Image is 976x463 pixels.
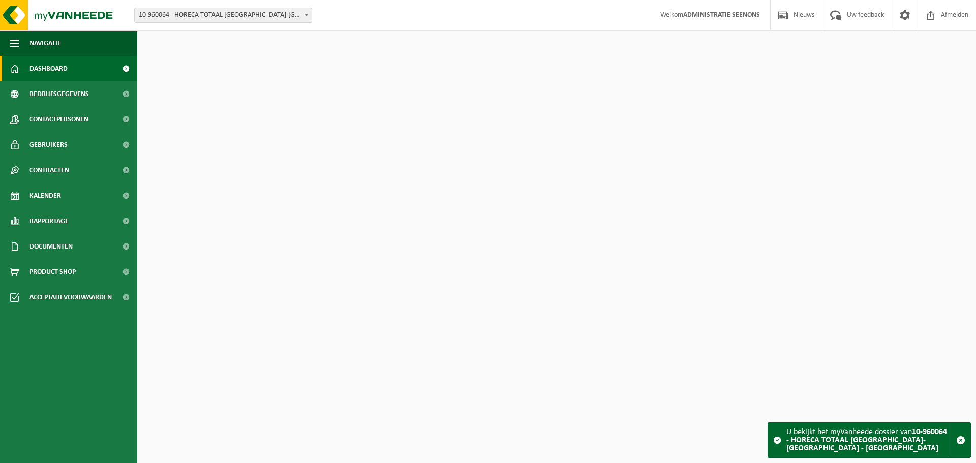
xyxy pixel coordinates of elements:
span: Rapportage [29,208,69,234]
span: Acceptatievoorwaarden [29,285,112,310]
span: 10-960064 - HORECA TOTAAL ANTWERPEN-NOORD - ANTWERPEN [134,8,312,23]
span: 10-960064 - HORECA TOTAAL ANTWERPEN-NOORD - ANTWERPEN [135,8,312,22]
span: Product Shop [29,259,76,285]
span: Navigatie [29,30,61,56]
span: Gebruikers [29,132,68,158]
strong: 10-960064 - HORECA TOTAAL [GEOGRAPHIC_DATA]-[GEOGRAPHIC_DATA] - [GEOGRAPHIC_DATA] [786,428,947,452]
span: Contracten [29,158,69,183]
span: Documenten [29,234,73,259]
span: Kalender [29,183,61,208]
span: Contactpersonen [29,107,88,132]
strong: ADMINISTRATIE SEENONS [683,11,760,19]
span: Dashboard [29,56,68,81]
span: Bedrijfsgegevens [29,81,89,107]
div: U bekijkt het myVanheede dossier van [786,423,951,457]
